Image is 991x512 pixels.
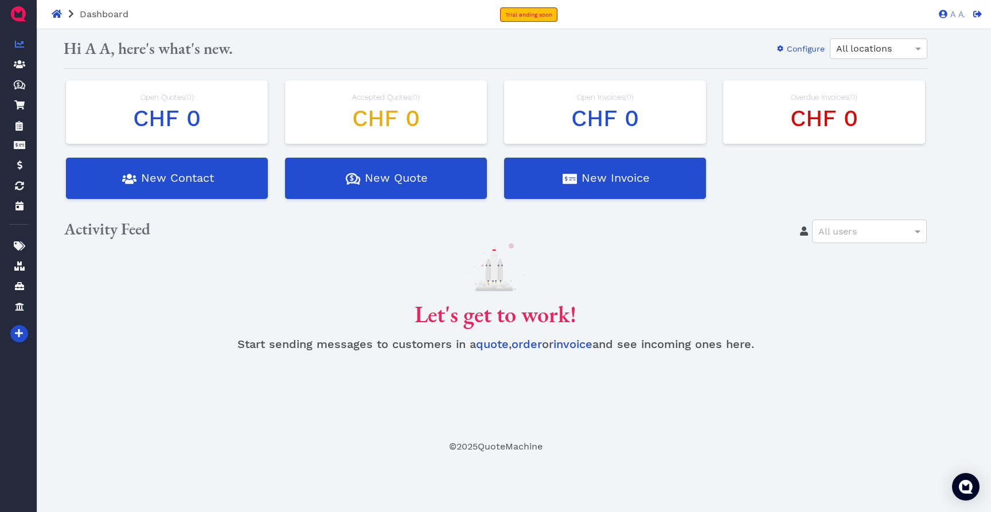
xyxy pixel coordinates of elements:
span: A A. [947,10,965,19]
div: Open Intercom Messenger [952,473,980,501]
div: Open Invoices ( ) [516,92,695,103]
span: 0 [850,93,855,101]
button: New Quote [285,158,487,199]
span: CHF 0 [352,105,420,132]
a: quote [476,337,509,351]
span: Let's get to work! [415,299,576,329]
span: Hi A A, here's what's new. [64,38,233,58]
a: order [512,337,542,351]
tspan: $ [17,81,20,87]
img: QuoteM_icon_flat.png [9,5,28,23]
a: A A. [933,9,965,19]
div: Accepted Quotes ( ) [296,92,475,103]
span: CHF 0 [790,105,858,132]
div: Open Quotes ( ) [77,92,256,103]
span: 0 [413,93,418,101]
tspan: $ [350,174,354,182]
footer: © 2025 QuoteMachine [55,440,936,454]
span: CHF 0 [133,105,201,132]
span: All locations [836,43,892,54]
a: Trial ending soon [500,7,557,22]
div: All users [813,220,926,243]
button: Configure [768,40,825,58]
img: launch.svg [467,243,524,291]
button: New Invoice [504,158,706,199]
span: Start sending messages to customers in a , or and see incoming ones here. [237,337,754,351]
a: invoice [553,337,592,351]
span: Dashboard [80,9,128,19]
span: Activity Feed [64,218,150,239]
span: Trial ending soon [505,11,552,18]
span: Configure [785,44,825,53]
button: New Contact [66,158,268,199]
span: CHF 0 [571,105,639,132]
span: 0 [627,93,631,101]
span: 0 [187,93,192,101]
div: Overdue Invoices ( ) [735,92,914,103]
